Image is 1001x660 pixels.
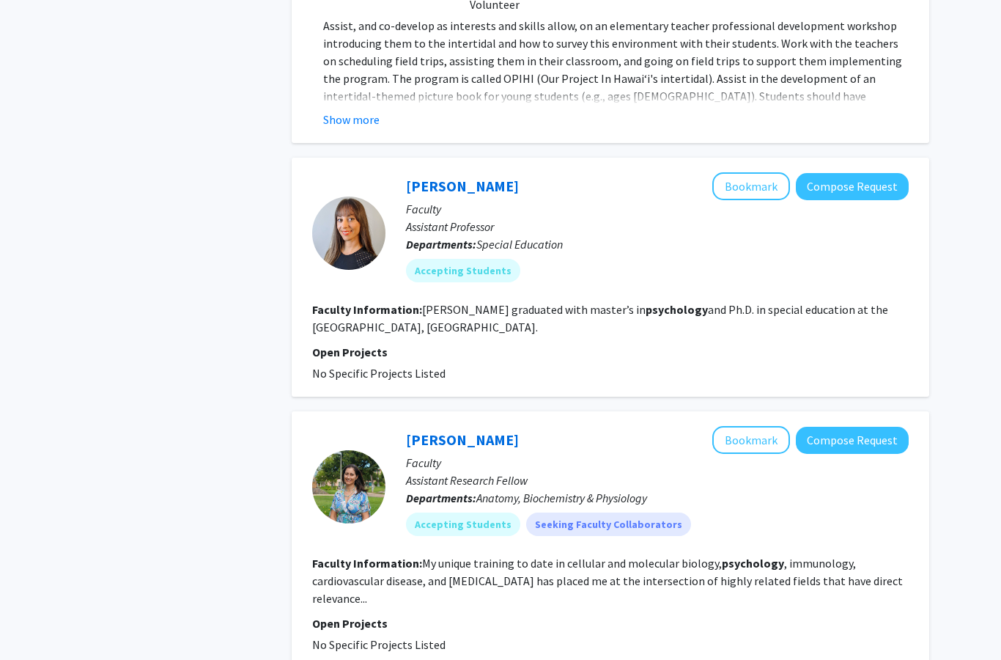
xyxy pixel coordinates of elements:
[312,556,903,606] fg-read-more: My unique training to date in cellular and molecular biology, , immunology, cardiovascular diseas...
[312,343,909,361] p: Open Projects
[406,259,520,282] mat-chip: Accepting Students
[406,454,909,472] p: Faculty
[406,491,476,505] b: Departments:
[406,177,519,195] a: [PERSON_NAME]
[312,302,422,317] b: Faculty Information:
[712,426,790,454] button: Add Catherine Walsh to Bookmarks
[11,594,62,649] iframe: Chat
[796,173,909,200] button: Compose Request to Marija Čolić
[646,302,708,317] b: psychology
[796,427,909,454] button: Compose Request to Catherine Walsh
[323,111,380,128] button: Show more
[406,430,519,449] a: [PERSON_NAME]
[406,200,909,218] p: Faculty
[312,366,446,381] span: No Specific Projects Listed
[406,218,909,235] p: Assistant Professor
[312,637,446,652] span: No Specific Projects Listed
[406,513,520,536] mat-chip: Accepting Students
[722,556,784,571] b: psychology
[406,472,909,489] p: Assistant Research Fellow
[406,237,476,252] b: Departments:
[712,172,790,200] button: Add Marija Čolić to Bookmarks
[312,615,909,632] p: Open Projects
[312,556,422,571] b: Faculty Information:
[476,491,647,505] span: Anatomy, Biochemistry & Physiology
[526,513,691,536] mat-chip: Seeking Faculty Collaborators
[476,237,563,252] span: Special Education
[312,302,888,334] fg-read-more: [PERSON_NAME] graduated with master’s in and Ph.D. in special education at the [GEOGRAPHIC_DATA],...
[323,17,909,140] p: Assist, and co-develop as interests and skills allow, on an elementary teacher professional devel...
